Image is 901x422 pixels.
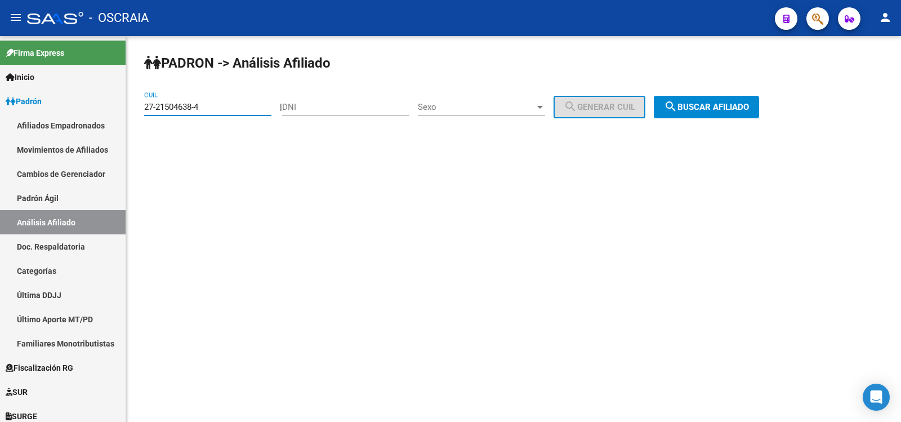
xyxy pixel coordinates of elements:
[654,96,759,118] button: Buscar afiliado
[144,55,331,71] strong: PADRON -> Análisis Afiliado
[664,102,749,112] span: Buscar afiliado
[89,6,149,30] span: - OSCRAIA
[6,362,73,374] span: Fiscalización RG
[6,47,64,59] span: Firma Express
[664,100,677,113] mat-icon: search
[9,11,23,24] mat-icon: menu
[6,95,42,108] span: Padrón
[6,386,28,398] span: SUR
[554,96,645,118] button: Generar CUIL
[564,102,635,112] span: Generar CUIL
[6,71,34,83] span: Inicio
[564,100,577,113] mat-icon: search
[280,102,654,112] div: |
[878,11,892,24] mat-icon: person
[863,384,890,411] div: Open Intercom Messenger
[418,102,535,112] span: Sexo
